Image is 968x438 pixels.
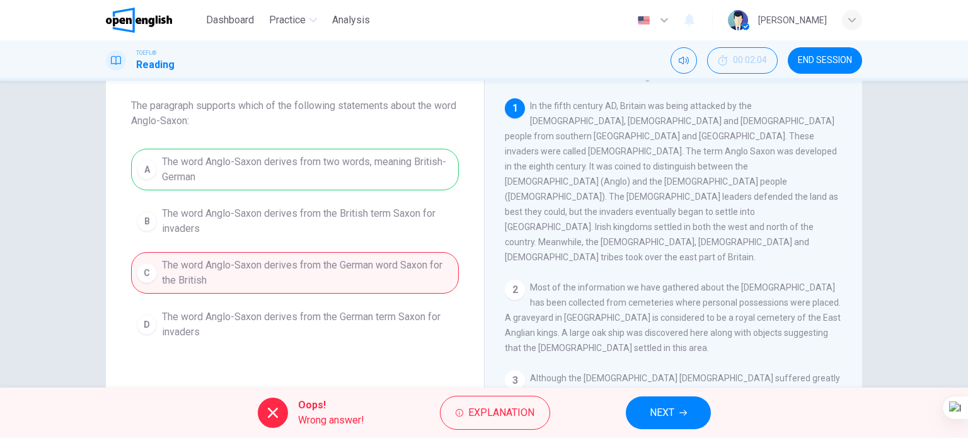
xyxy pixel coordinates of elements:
[505,280,525,300] div: 2
[650,404,674,422] span: NEXT
[106,8,172,33] img: OpenEnglish logo
[440,396,550,430] button: Explanation
[136,49,156,57] span: TOEFL®
[206,13,254,28] span: Dashboard
[505,282,841,353] span: Most of the information we have gathered about the [DEMOGRAPHIC_DATA] has been collected from cem...
[327,9,375,32] button: Analysis
[626,396,711,429] button: NEXT
[505,98,525,118] div: 1
[505,371,525,391] div: 3
[707,47,778,74] div: Hide
[671,47,697,74] div: Mute
[636,16,652,25] img: en
[201,9,259,32] button: Dashboard
[798,55,852,66] span: END SESSION
[505,101,838,262] span: In the fifth century AD, Britain was being attacked by the [DEMOGRAPHIC_DATA], [DEMOGRAPHIC_DATA]...
[298,413,364,428] span: Wrong answer!
[733,55,767,66] span: 00:02:04
[106,8,201,33] a: OpenEnglish logo
[758,13,827,28] div: [PERSON_NAME]
[788,47,862,74] button: END SESSION
[136,57,175,72] h1: Reading
[264,9,322,32] button: Practice
[707,47,778,74] button: 00:02:04
[468,404,534,422] span: Explanation
[728,10,748,30] img: Profile picture
[298,398,364,413] span: Oops!
[131,98,459,129] span: The paragraph supports which of the following statements about the word Anglo-Saxon:
[269,13,306,28] span: Practice
[332,13,370,28] span: Analysis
